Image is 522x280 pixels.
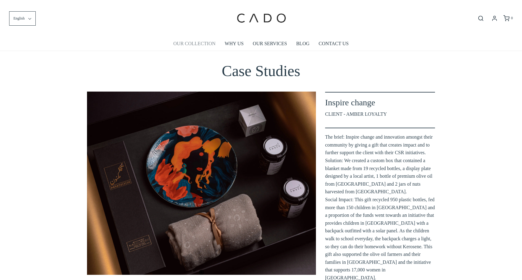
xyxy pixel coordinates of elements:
[511,16,513,20] span: 0
[296,37,310,51] a: BLOG
[222,62,300,79] span: Case Studies
[225,37,244,51] a: WHY US
[475,15,486,22] button: Open search bar
[173,37,216,51] a: OUR COLLECTION
[319,37,349,51] a: CONTACT US
[13,16,25,21] span: English
[199,270,204,275] button: Page 1
[325,98,375,107] span: Inspire change
[503,15,513,21] a: 0
[235,5,287,32] img: cadogifting
[9,11,36,26] button: English
[325,110,387,118] span: CLIENT - AMBER LOYALTY
[253,37,287,51] a: OUR SERVICES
